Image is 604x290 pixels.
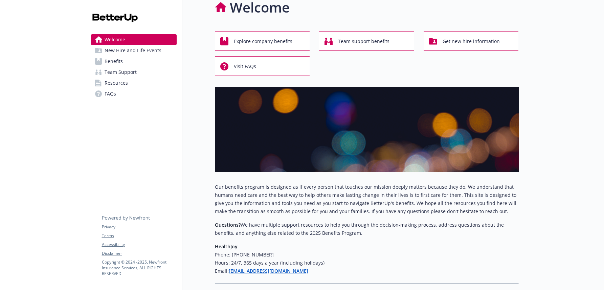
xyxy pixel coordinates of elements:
span: Visit FAQs [234,60,256,73]
strong: Questions? [215,222,241,228]
img: overview page banner [215,87,519,172]
span: FAQs [105,88,116,99]
span: Explore company benefits [234,35,292,48]
a: Terms [102,233,176,239]
a: Resources [91,78,177,88]
span: Benefits [105,56,123,67]
span: Team Support [105,67,137,78]
span: Team support benefits [338,35,389,48]
span: Resources [105,78,128,88]
a: New Hire and Life Events [91,45,177,56]
a: Accessibility [102,242,176,248]
a: FAQs [91,88,177,99]
a: Privacy [102,224,176,230]
a: Welcome [91,34,177,45]
button: Visit FAQs [215,56,310,76]
a: Benefits [91,56,177,67]
strong: HealthJoy [215,243,238,250]
h6: Hours: 24/7, 365 days a year (including holidays)​ [215,259,519,267]
p: Our benefits program is designed as if every person that touches our mission deeply matters becau... [215,183,519,215]
a: Team Support [91,67,177,78]
p: We have multiple support resources to help you through the decision-making process, address quest... [215,221,519,237]
a: [EMAIL_ADDRESS][DOMAIN_NAME] [229,268,308,274]
button: Explore company benefits [215,31,310,51]
p: Copyright © 2024 - 2025 , Newfront Insurance Services, ALL RIGHTS RESERVED [102,259,176,276]
h6: Phone: [PHONE_NUMBER] [215,251,519,259]
span: Get new hire information [443,35,500,48]
span: Welcome [105,34,125,45]
h6: Email: [215,267,519,275]
a: Disclaimer [102,250,176,256]
button: Get new hire information [424,31,519,51]
span: New Hire and Life Events [105,45,161,56]
button: Team support benefits [319,31,414,51]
